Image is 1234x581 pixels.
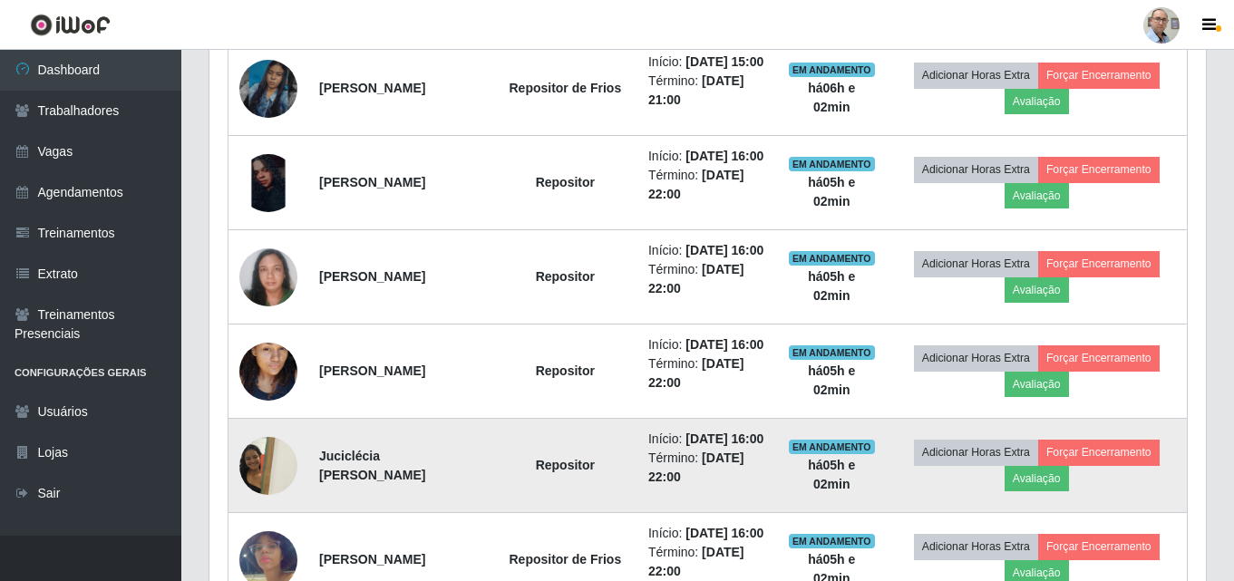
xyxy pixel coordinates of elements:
li: Início: [648,430,766,449]
strong: Repositor [536,269,595,284]
img: 1750547007589.jpeg [239,427,297,504]
time: [DATE] 16:00 [685,149,763,163]
strong: Repositor [536,175,595,189]
strong: Repositor [536,458,595,472]
strong: [PERSON_NAME] [319,363,425,378]
strong: [PERSON_NAME] [319,81,425,95]
span: EM ANDAMENTO [789,63,875,77]
strong: Repositor de Frios [509,552,621,566]
button: Forçar Encerramento [1038,440,1160,465]
li: Término: [648,166,766,204]
button: Adicionar Horas Extra [914,251,1038,276]
strong: há 06 h e 02 min [808,81,855,114]
time: [DATE] 16:00 [685,337,763,352]
button: Forçar Encerramento [1038,251,1160,276]
button: Adicionar Horas Extra [914,157,1038,182]
strong: [PERSON_NAME] [319,552,425,566]
span: EM ANDAMENTO [789,440,875,454]
time: [DATE] 16:00 [685,431,763,446]
button: Avaliação [1005,372,1069,397]
li: Início: [648,241,766,260]
img: 1731531704923.jpeg [239,248,297,306]
strong: Repositor de Frios [509,81,621,95]
span: EM ANDAMENTO [789,157,875,171]
button: Forçar Encerramento [1038,157,1160,182]
button: Adicionar Horas Extra [914,534,1038,559]
img: CoreUI Logo [30,14,111,36]
li: Término: [648,260,766,298]
span: EM ANDAMENTO [789,534,875,548]
img: 1732630854810.jpeg [239,320,297,423]
strong: há 05 h e 02 min [808,458,855,491]
button: Adicionar Horas Extra [914,345,1038,371]
strong: Juciclécia [PERSON_NAME] [319,449,425,482]
li: Término: [648,543,766,581]
li: Término: [648,354,766,392]
button: Avaliação [1005,183,1069,208]
button: Adicionar Horas Extra [914,63,1038,88]
time: [DATE] 15:00 [685,54,763,69]
time: [DATE] 16:00 [685,243,763,257]
li: Início: [648,147,766,166]
button: Forçar Encerramento [1038,345,1160,371]
button: Avaliação [1005,277,1069,303]
button: Adicionar Horas Extra [914,440,1038,465]
button: Avaliação [1005,89,1069,114]
time: [DATE] 16:00 [685,526,763,540]
strong: [PERSON_NAME] [319,175,425,189]
li: Início: [648,53,766,72]
span: EM ANDAMENTO [789,251,875,266]
strong: Repositor [536,363,595,378]
button: Forçar Encerramento [1038,63,1160,88]
img: 1748993831406.jpeg [239,37,297,140]
strong: há 05 h e 02 min [808,175,855,208]
img: 1704829522631.jpeg [239,154,297,212]
strong: há 05 h e 02 min [808,363,855,397]
li: Início: [648,335,766,354]
span: EM ANDAMENTO [789,345,875,360]
li: Término: [648,72,766,110]
li: Término: [648,449,766,487]
strong: há 05 h e 02 min [808,269,855,303]
strong: [PERSON_NAME] [319,269,425,284]
button: Forçar Encerramento [1038,534,1160,559]
li: Início: [648,524,766,543]
button: Avaliação [1005,466,1069,491]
